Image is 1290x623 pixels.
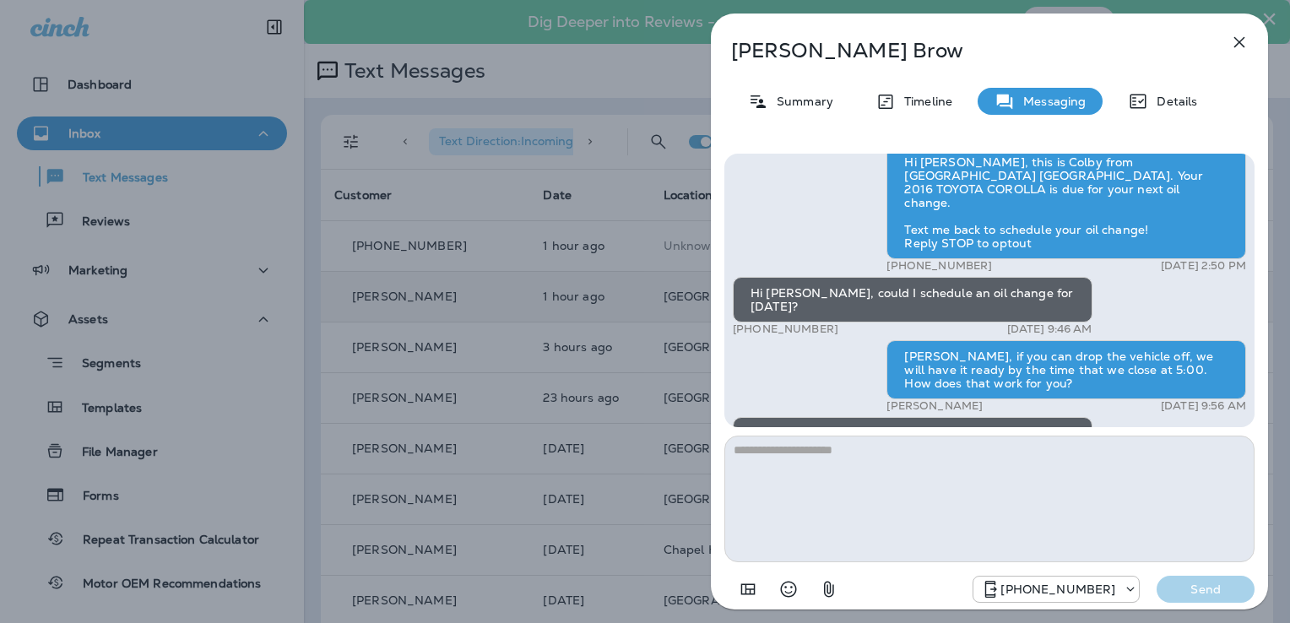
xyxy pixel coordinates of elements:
p: [PHONE_NUMBER] [1000,582,1115,596]
button: Add in a premade template [731,572,765,606]
p: [DATE] 9:46 AM [1007,322,1092,336]
div: Ok thank you, will I be able to use the shuttle either when I drop the car off or pick it up? [733,417,1092,463]
div: +1 (984) 409-9300 [973,579,1139,599]
p: [PHONE_NUMBER] [886,259,992,273]
div: Hi [PERSON_NAME], this is Colby from [GEOGRAPHIC_DATA] [GEOGRAPHIC_DATA]. Your 2016 TOYOTA COROLL... [886,146,1246,259]
div: Hi [PERSON_NAME], could I schedule an oil change for [DATE]? [733,277,1092,322]
p: [PERSON_NAME] Brow [731,39,1192,62]
div: [PERSON_NAME], if you can drop the vehicle off, we will have it ready by the time that we close a... [886,340,1246,399]
p: [PERSON_NAME] [886,399,983,413]
p: [PHONE_NUMBER] [733,322,838,336]
p: Timeline [896,95,952,108]
p: Messaging [1015,95,1086,108]
p: [DATE] 9:56 AM [1161,399,1246,413]
p: [DATE] 2:50 PM [1161,259,1246,273]
p: Details [1148,95,1197,108]
button: Select an emoji [772,572,805,606]
p: Summary [768,95,833,108]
